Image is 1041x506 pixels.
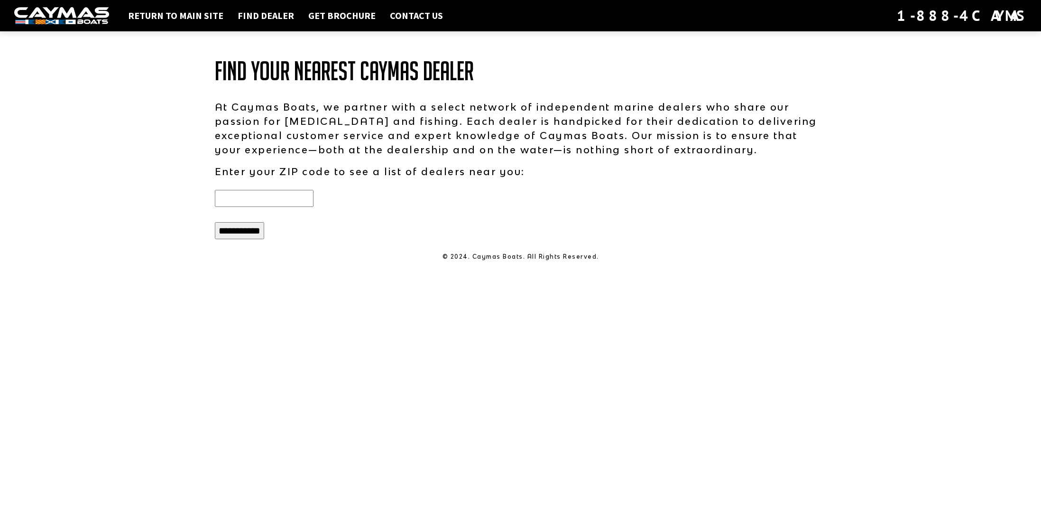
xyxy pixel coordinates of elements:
h1: Find Your Nearest Caymas Dealer [215,57,827,85]
p: © 2024. Caymas Boats. All Rights Reserved. [215,253,827,261]
p: At Caymas Boats, we partner with a select network of independent marine dealers who share our pas... [215,100,827,157]
div: 1-888-4CAYMAS [897,5,1027,26]
a: Contact Us [385,9,448,22]
img: white-logo-c9c8dbefe5ff5ceceb0f0178aa75bf4bb51f6bca0971e226c86eb53dfe498488.png [14,7,109,25]
a: Return to main site [123,9,228,22]
p: Enter your ZIP code to see a list of dealers near you: [215,164,827,178]
a: Find Dealer [233,9,299,22]
a: Get Brochure [304,9,380,22]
